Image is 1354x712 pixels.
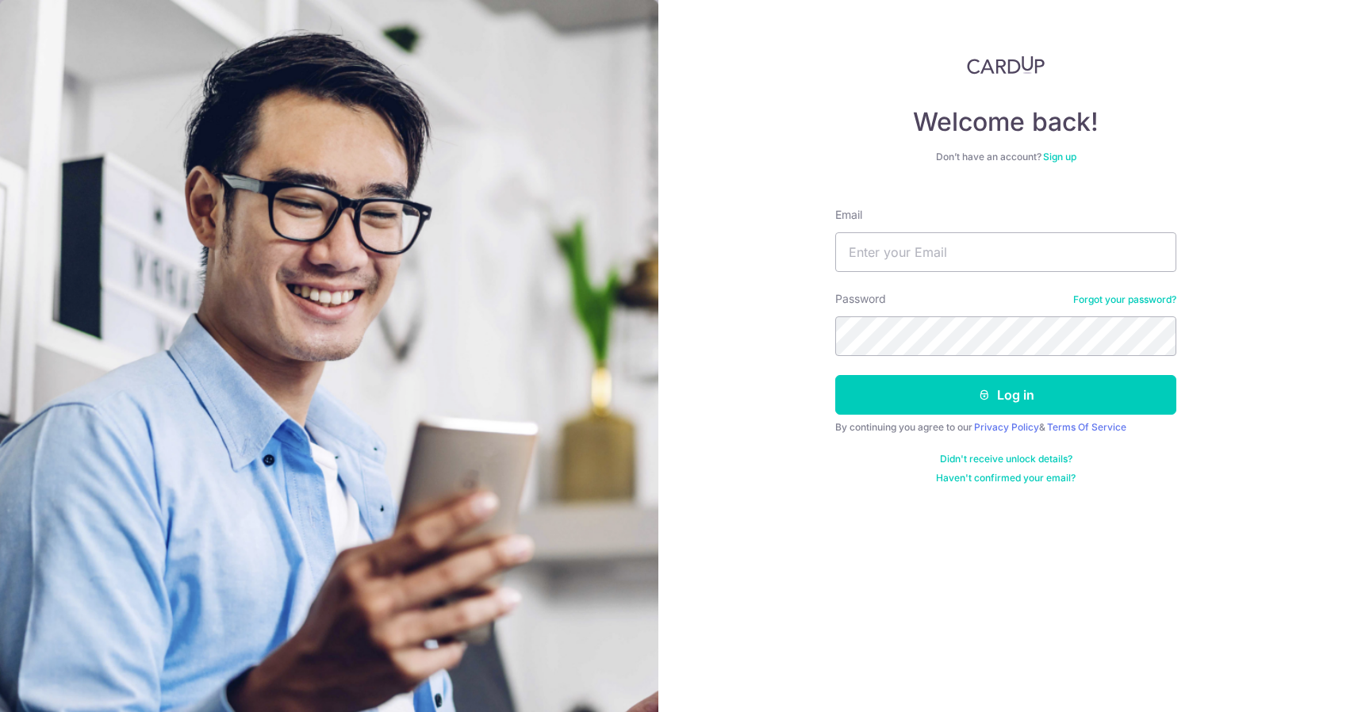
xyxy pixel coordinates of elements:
[967,56,1045,75] img: CardUp Logo
[1043,151,1076,163] a: Sign up
[1047,421,1126,433] a: Terms Of Service
[835,291,886,307] label: Password
[1073,293,1176,306] a: Forgot your password?
[936,472,1076,484] a: Haven't confirmed your email?
[835,207,862,223] label: Email
[974,421,1039,433] a: Privacy Policy
[835,232,1176,272] input: Enter your Email
[835,375,1176,415] button: Log in
[835,106,1176,138] h4: Welcome back!
[940,453,1072,465] a: Didn't receive unlock details?
[835,151,1176,163] div: Don’t have an account?
[835,421,1176,434] div: By continuing you agree to our &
